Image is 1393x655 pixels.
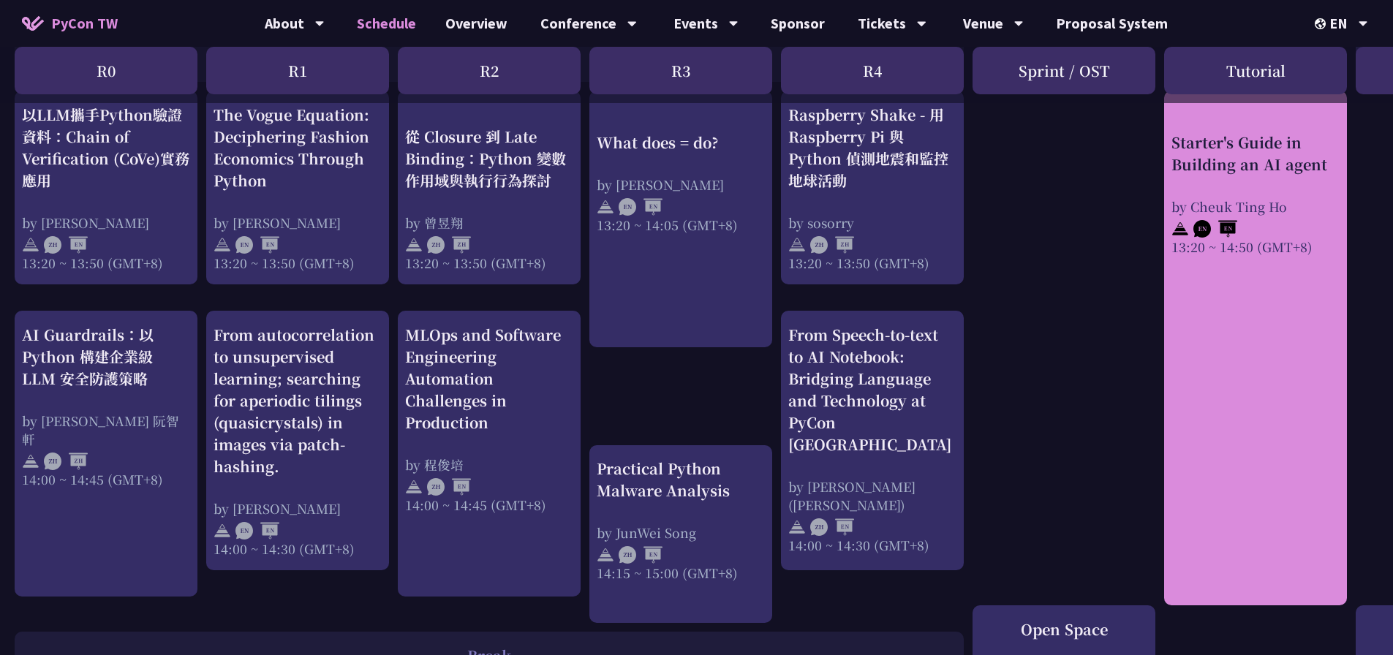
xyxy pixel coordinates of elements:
[405,213,573,232] div: by 曾昱翔
[214,539,382,558] div: 14:00 ~ 14:30 (GMT+8)
[405,455,573,474] div: by 程俊培
[214,324,382,477] div: From autocorrelation to unsupervised learning; searching for aperiodic tilings (quasicrystals) in...
[22,324,190,488] a: AI Guardrails：以 Python 構建企業級 LLM 安全防護策略 by [PERSON_NAME] 阮智軒 14:00 ~ 14:45 (GMT+8)
[1315,18,1329,29] img: Locale Icon
[235,522,279,539] img: ENEN.5a408d1.svg
[214,236,231,254] img: svg+xml;base64,PHN2ZyB4bWxucz0iaHR0cDovL3d3dy53My5vcmcvMjAwMC9zdmciIHdpZHRoPSIyNCIgaGVpZ2h0PSIyNC...
[589,47,772,94] div: R3
[427,478,471,496] img: ZHEN.371966e.svg
[788,536,956,554] div: 14:00 ~ 14:30 (GMT+8)
[405,236,423,254] img: svg+xml;base64,PHN2ZyB4bWxucz0iaHR0cDovL3d3dy53My5vcmcvMjAwMC9zdmciIHdpZHRoPSIyNCIgaGVpZ2h0PSIyNC...
[788,213,956,232] div: by sosorry
[214,254,382,272] div: 13:20 ~ 13:50 (GMT+8)
[973,47,1155,94] div: Sprint / OST
[427,236,471,254] img: ZHZH.38617ef.svg
[22,412,190,448] div: by [PERSON_NAME] 阮智軒
[597,104,765,206] a: What does = do? by [PERSON_NAME] 13:20 ~ 14:05 (GMT+8)
[405,324,573,514] a: MLOps and Software Engineering Automation Challenges in Production by 程俊培 14:00 ~ 14:45 (GMT+8)
[405,496,573,514] div: 14:00 ~ 14:45 (GMT+8)
[22,104,190,272] a: 以LLM攜手Python驗證資料：Chain of Verification (CoVe)實務應用 by [PERSON_NAME] 13:20 ~ 13:50 (GMT+8)
[810,236,854,254] img: ZHZH.38617ef.svg
[597,546,614,564] img: svg+xml;base64,PHN2ZyB4bWxucz0iaHR0cDovL3d3dy53My5vcmcvMjAwMC9zdmciIHdpZHRoPSIyNCIgaGVpZ2h0PSIyNC...
[214,104,382,192] div: The Vogue Equation: Deciphering Fashion Economics Through Python
[597,175,765,194] div: by [PERSON_NAME]
[788,324,956,554] a: From Speech-to-text to AI Notebook: Bridging Language and Technology at PyCon [GEOGRAPHIC_DATA] b...
[788,254,956,272] div: 13:20 ~ 13:50 (GMT+8)
[788,104,956,192] div: Raspberry Shake - 用 Raspberry Pi 與 Python 偵測地震和監控地球活動
[788,518,806,536] img: svg+xml;base64,PHN2ZyB4bWxucz0iaHR0cDovL3d3dy53My5vcmcvMjAwMC9zdmciIHdpZHRoPSIyNCIgaGVpZ2h0PSIyNC...
[405,104,573,250] a: 從 Closure 到 Late Binding：Python 變數作用域與執行行為探討 by 曾昱翔 13:20 ~ 13:50 (GMT+8)
[597,458,765,501] div: Practical Python Malware Analysis
[214,324,382,558] a: From autocorrelation to unsupervised learning; searching for aperiodic tilings (quasicrystals) in...
[22,213,190,232] div: by [PERSON_NAME]
[206,47,389,94] div: R1
[22,16,44,31] img: Home icon of PyCon TW 2025
[788,236,806,254] img: svg+xml;base64,PHN2ZyB4bWxucz0iaHR0cDovL3d3dy53My5vcmcvMjAwMC9zdmciIHdpZHRoPSIyNCIgaGVpZ2h0PSIyNC...
[597,132,765,154] div: What does = do?
[1171,220,1189,238] img: svg+xml;base64,PHN2ZyB4bWxucz0iaHR0cDovL3d3dy53My5vcmcvMjAwMC9zdmciIHdpZHRoPSIyNCIgaGVpZ2h0PSIyNC...
[597,198,614,216] img: svg+xml;base64,PHN2ZyB4bWxucz0iaHR0cDovL3d3dy53My5vcmcvMjAwMC9zdmciIHdpZHRoPSIyNCIgaGVpZ2h0PSIyNC...
[405,324,573,433] div: MLOps and Software Engineering Automation Challenges in Production
[214,522,231,539] img: svg+xml;base64,PHN2ZyB4bWxucz0iaHR0cDovL3d3dy53My5vcmcvMjAwMC9zdmciIHdpZHRoPSIyNCIgaGVpZ2h0PSIyNC...
[22,324,190,390] div: AI Guardrails：以 Python 構建企業級 LLM 安全防護策略
[22,236,39,254] img: svg+xml;base64,PHN2ZyB4bWxucz0iaHR0cDovL3d3dy53My5vcmcvMjAwMC9zdmciIHdpZHRoPSIyNCIgaGVpZ2h0PSIyNC...
[619,546,662,564] img: ZHEN.371966e.svg
[781,47,964,94] div: R4
[1171,104,1340,228] a: Starter's Guide in Building an AI agent by Cheuk Ting Ho 13:20 ~ 14:50 (GMT+8)
[22,470,190,488] div: 14:00 ~ 14:45 (GMT+8)
[405,254,573,272] div: 13:20 ~ 13:50 (GMT+8)
[1164,47,1347,94] div: Tutorial
[405,478,423,496] img: svg+xml;base64,PHN2ZyB4bWxucz0iaHR0cDovL3d3dy53My5vcmcvMjAwMC9zdmciIHdpZHRoPSIyNCIgaGVpZ2h0PSIyNC...
[619,198,662,216] img: ENEN.5a408d1.svg
[1193,220,1237,238] img: ENEN.5a408d1.svg
[22,104,190,192] div: 以LLM攜手Python驗證資料：Chain of Verification (CoVe)實務應用
[597,216,765,234] div: 13:20 ~ 14:05 (GMT+8)
[235,236,279,254] img: ENEN.5a408d1.svg
[1171,238,1340,256] div: 13:20 ~ 14:50 (GMT+8)
[214,499,382,518] div: by [PERSON_NAME]
[597,523,765,542] div: by JunWei Song
[398,47,581,94] div: R2
[980,618,1148,640] div: Open Space
[1171,197,1340,216] div: by Cheuk Ting Ho
[22,453,39,470] img: svg+xml;base64,PHN2ZyB4bWxucz0iaHR0cDovL3d3dy53My5vcmcvMjAwMC9zdmciIHdpZHRoPSIyNCIgaGVpZ2h0PSIyNC...
[597,458,765,582] a: Practical Python Malware Analysis by JunWei Song 14:15 ~ 15:00 (GMT+8)
[1171,132,1340,175] div: Starter's Guide in Building an AI agent
[51,12,118,34] span: PyCon TW
[597,564,765,582] div: 14:15 ~ 15:00 (GMT+8)
[7,5,132,42] a: PyCon TW
[15,47,197,94] div: R0
[405,126,573,192] div: 從 Closure 到 Late Binding：Python 變數作用域與執行行為探討
[214,104,382,272] a: The Vogue Equation: Deciphering Fashion Economics Through Python by [PERSON_NAME] 13:20 ~ 13:50 (...
[788,324,956,455] div: From Speech-to-text to AI Notebook: Bridging Language and Technology at PyCon [GEOGRAPHIC_DATA]
[44,236,88,254] img: ZHEN.371966e.svg
[22,254,190,272] div: 13:20 ~ 13:50 (GMT+8)
[810,518,854,536] img: ZHEN.371966e.svg
[788,477,956,514] div: by [PERSON_NAME] ([PERSON_NAME])
[44,453,88,470] img: ZHZH.38617ef.svg
[214,213,382,232] div: by [PERSON_NAME]
[788,104,956,272] a: Raspberry Shake - 用 Raspberry Pi 與 Python 偵測地震和監控地球活動 by sosorry 13:20 ~ 13:50 (GMT+8)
